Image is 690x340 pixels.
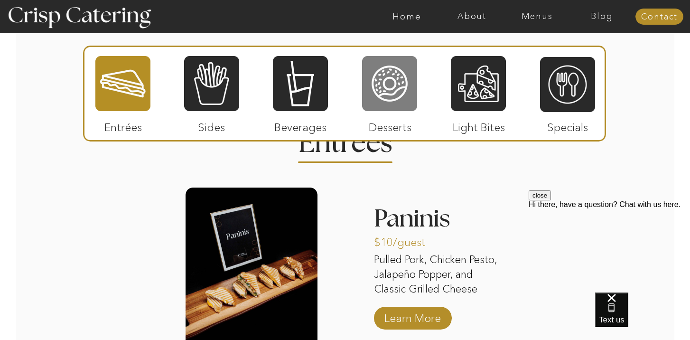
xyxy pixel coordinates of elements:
p: Beverages [269,111,332,139]
a: Contact [635,12,683,22]
a: Menus [504,12,569,21]
h2: Entrees [298,130,392,149]
p: Light Bites [447,111,510,139]
a: About [439,12,504,21]
p: Pulled Pork, Chicken Pesto, Jalapeño Popper, and Classic Grilled Cheese [374,253,506,298]
p: Entrées [92,111,155,139]
p: Sides [180,111,243,139]
p: $10/guest [374,226,437,254]
h3: Paninis [374,207,506,237]
a: Learn More [381,302,444,330]
iframe: podium webchat widget prompt [529,190,690,304]
iframe: podium webchat widget bubble [595,293,690,340]
a: Home [374,12,439,21]
a: Blog [569,12,634,21]
p: Specials [536,111,599,139]
p: Desserts [358,111,421,139]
